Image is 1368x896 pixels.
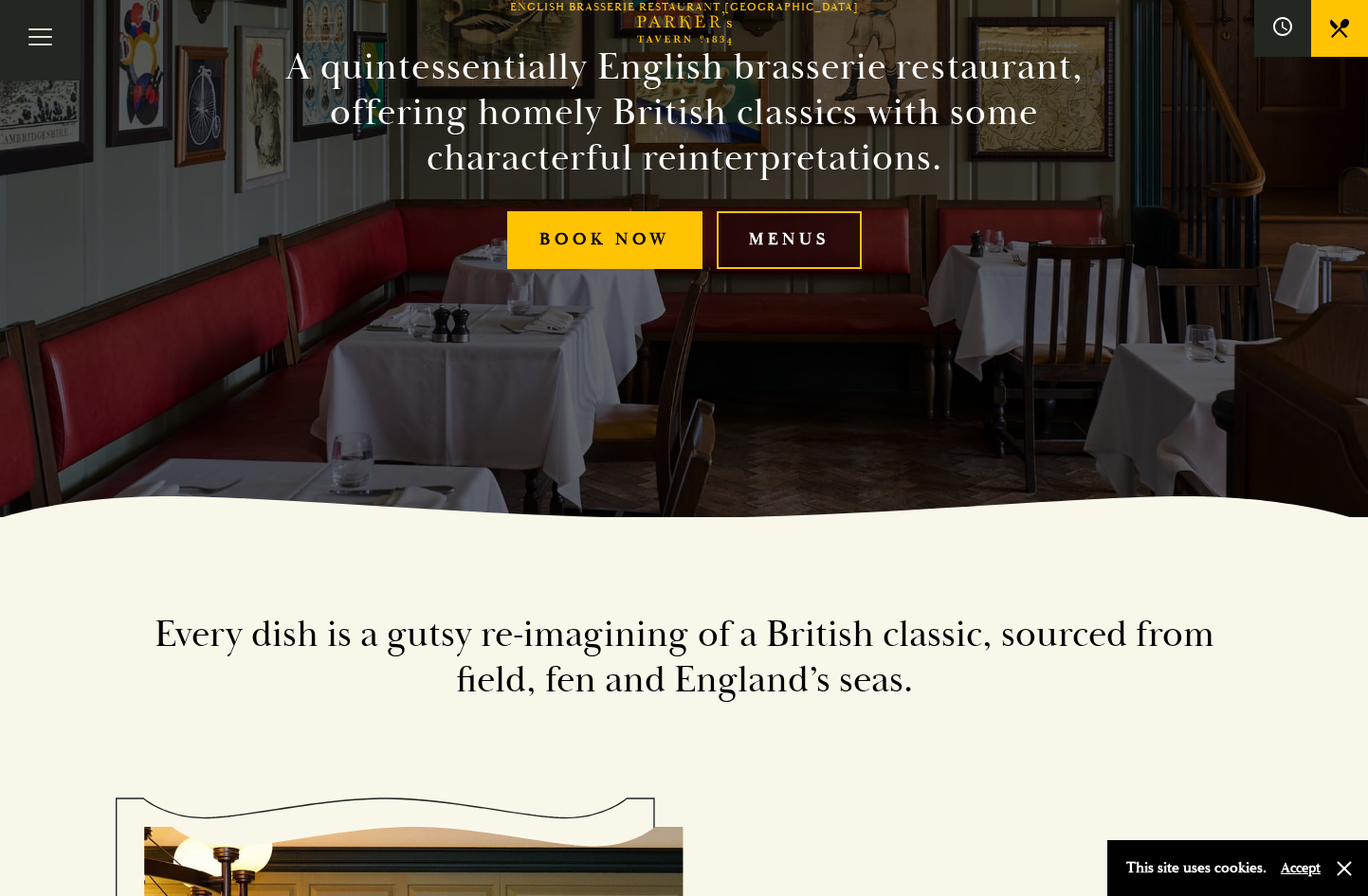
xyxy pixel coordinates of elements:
h2: Every dish is a gutsy re-imagining of a British classic, sourced from field, fen and England’s seas. [144,612,1225,703]
h2: A quintessentially English brasserie restaurant, offering homely British classics with some chara... [252,45,1117,181]
button: Close and accept [1335,859,1354,878]
a: Menus [717,211,862,269]
a: Book Now [507,211,702,269]
button: Accept [1281,859,1321,877]
h1: English Brasserie Restaurant [GEOGRAPHIC_DATA] [510,1,859,14]
p: This site uses cookies. [1126,854,1267,882]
